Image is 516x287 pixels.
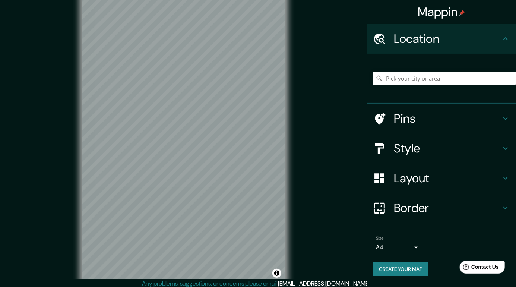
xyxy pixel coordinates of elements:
[418,4,465,19] h4: Mappin
[272,269,281,278] button: Toggle attribution
[376,235,384,242] label: Size
[394,111,501,126] h4: Pins
[394,171,501,186] h4: Layout
[367,104,516,133] div: Pins
[394,141,501,156] h4: Style
[367,193,516,223] div: Border
[367,133,516,163] div: Style
[394,31,501,46] h4: Location
[450,258,508,279] iframe: Help widget launcher
[394,201,501,215] h4: Border
[367,163,516,193] div: Layout
[376,242,421,253] div: A4
[373,262,428,276] button: Create your map
[459,10,465,16] img: pin-icon.png
[373,72,516,85] input: Pick your city or area
[367,24,516,54] div: Location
